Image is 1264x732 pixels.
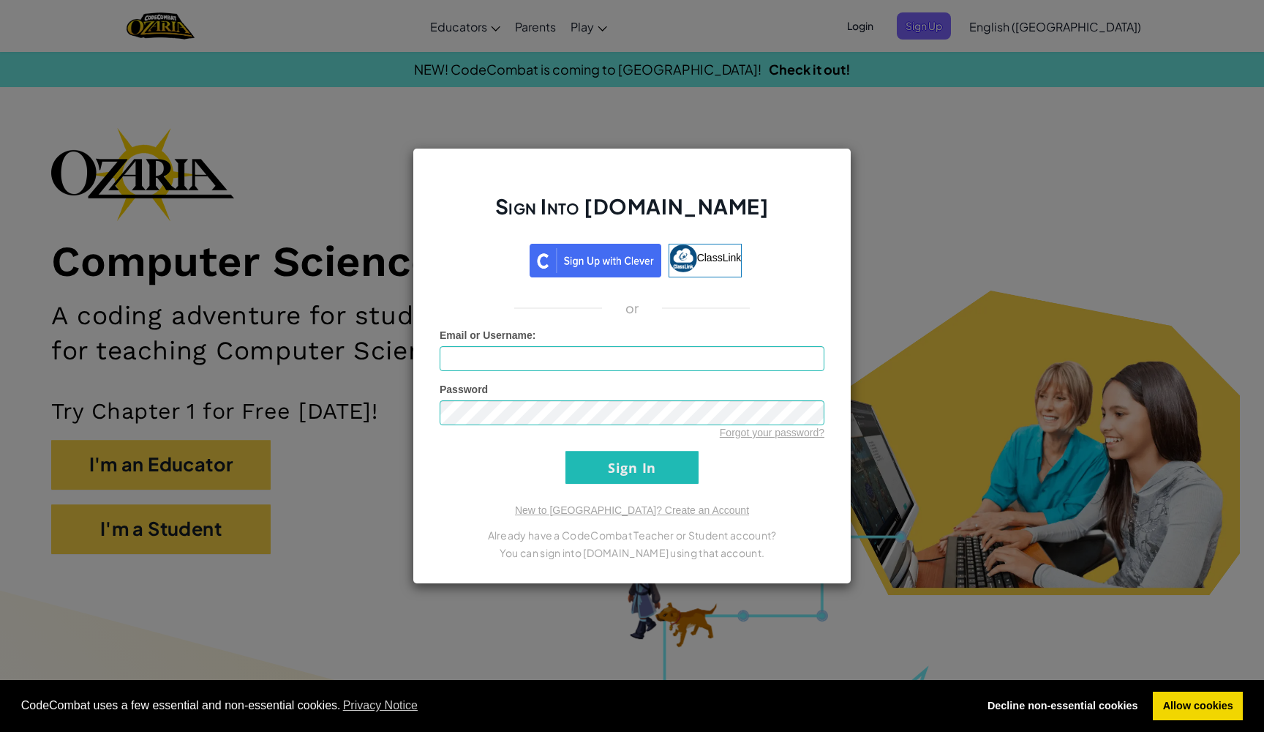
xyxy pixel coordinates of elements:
p: You can sign into [DOMAIN_NAME] using that account. [440,544,824,561]
a: allow cookies [1153,692,1243,721]
label: : [440,328,536,343]
h2: Sign Into [DOMAIN_NAME] [440,193,824,235]
span: CodeCombat uses a few essential and non-essential cookies. [21,695,966,717]
span: Email or Username [440,329,533,341]
a: learn more about cookies [341,695,421,717]
a: New to [GEOGRAPHIC_DATA]? Create an Account [515,504,749,516]
p: or [625,299,639,317]
span: Password [440,384,488,395]
input: Sign In [565,451,699,484]
p: Already have a CodeCombat Teacher or Student account? [440,526,824,544]
a: Forgot your password? [720,427,824,438]
img: log-in-google-sso.svg [456,244,588,271]
span: ClassLink [763,252,808,264]
img: classlink-logo-small.png [735,244,763,272]
a: deny cookies [977,692,1148,721]
img: clever_sso_button@2x.png [595,244,727,277]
